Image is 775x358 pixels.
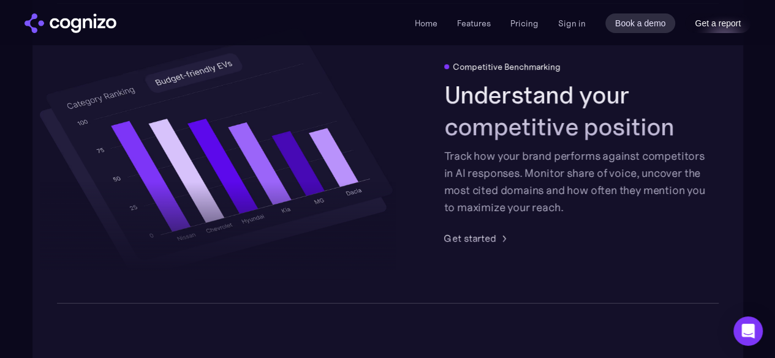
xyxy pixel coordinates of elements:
a: Book a demo [605,13,676,33]
a: Pricing [510,18,539,29]
img: cognizo logo [25,13,116,33]
div: Track how your brand performs against competitors in AI responses. Monitor share of voice, uncove... [444,147,706,216]
a: Home [415,18,437,29]
div: Get started [444,231,496,245]
a: Get a report [685,13,750,33]
a: Get started [444,231,511,245]
a: home [25,13,116,33]
h2: Understand your competitive position [444,79,706,143]
div: Open Intercom Messenger [733,316,763,346]
a: Features [457,18,491,29]
a: Sign in [558,16,586,31]
div: Competitive Benchmarking [453,62,561,72]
